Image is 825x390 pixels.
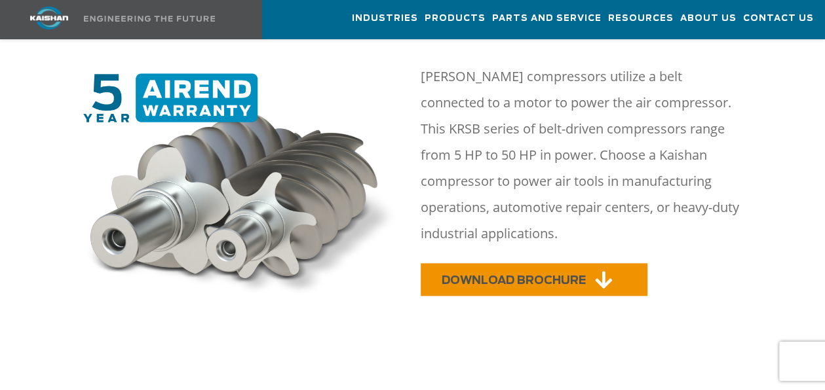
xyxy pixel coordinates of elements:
[743,1,814,36] a: Contact Us
[743,11,814,26] span: Contact Us
[492,11,602,26] span: Parts and Service
[442,275,586,286] span: DOWNLOAD BROCHURE
[608,1,674,36] a: Resources
[425,1,486,36] a: Products
[608,11,674,26] span: Resources
[425,11,486,26] span: Products
[421,263,647,296] a: DOWNLOAD BROCHURE
[77,73,405,301] img: warranty
[421,63,740,247] p: [PERSON_NAME] compressors utilize a belt connected to a motor to power the air compressor. This K...
[84,16,215,22] img: Engineering the future
[680,11,737,26] span: About Us
[492,1,602,36] a: Parts and Service
[352,1,418,36] a: Industries
[352,11,418,26] span: Industries
[680,1,737,36] a: About Us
